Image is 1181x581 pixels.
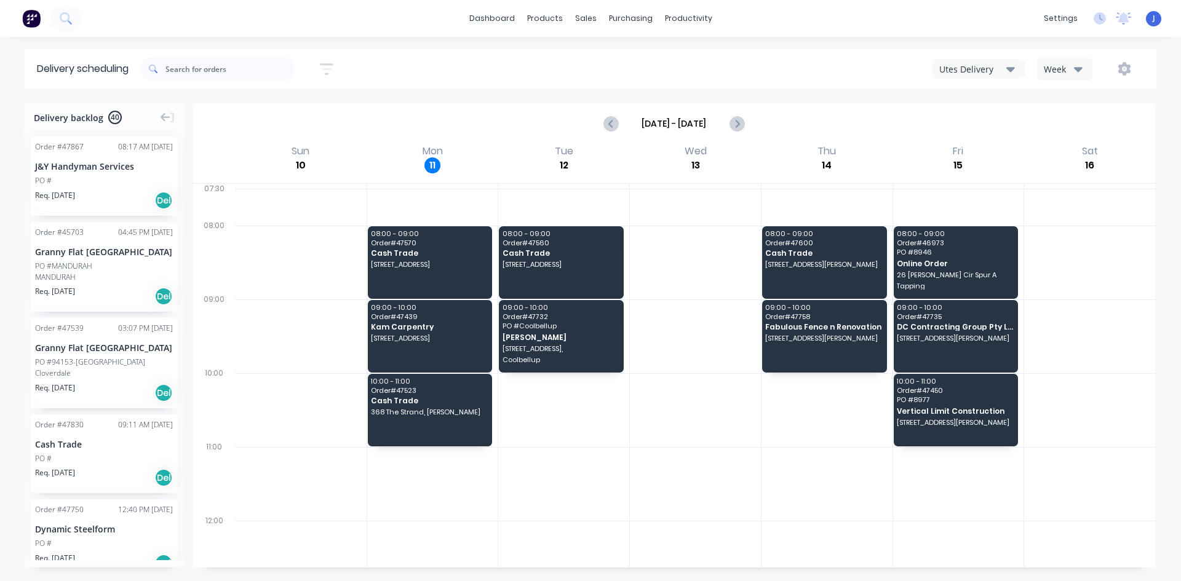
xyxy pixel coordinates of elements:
[659,9,718,28] div: productivity
[765,313,882,320] span: Order # 47758
[603,9,659,28] div: purchasing
[765,249,882,257] span: Cash Trade
[34,111,103,124] span: Delivery backlog
[35,286,75,297] span: Req. [DATE]
[193,181,235,218] div: 07:30
[35,341,173,354] div: Granny Flat [GEOGRAPHIC_DATA]
[503,333,619,341] span: [PERSON_NAME]
[35,261,92,272] div: PO #MANDURAH
[932,60,1025,78] button: Utes Delivery
[897,323,1014,331] span: DC Contracting Group Pty Ltd
[1082,157,1098,173] div: 16
[897,387,1014,394] span: Order # 47450
[503,239,619,247] span: Order # 47560
[765,261,882,268] span: [STREET_ADDRESS][PERSON_NAME]
[118,227,173,238] div: 04:45 PM [DATE]
[371,334,488,342] span: [STREET_ADDRESS]
[22,9,41,28] img: Factory
[35,245,173,258] div: Granny Flat [GEOGRAPHIC_DATA]
[419,145,447,157] div: Mon
[688,157,704,173] div: 13
[897,230,1014,237] span: 08:00 - 09:00
[503,345,619,352] span: [STREET_ADDRESS],
[154,287,173,306] div: Del
[521,9,569,28] div: products
[897,271,1014,279] span: 26 [PERSON_NAME] Cir Spur A
[165,57,295,81] input: Search for orders
[35,504,84,515] div: Order # 47750
[193,440,235,513] div: 11:00
[897,282,1014,290] span: Tapping
[556,157,572,173] div: 12
[897,259,1014,267] span: Online Order
[897,239,1014,247] span: Order # 46973
[35,419,84,430] div: Order # 47830
[897,419,1014,426] span: [STREET_ADDRESS][PERSON_NAME]
[108,111,122,124] span: 40
[35,438,173,451] div: Cash Trade
[193,366,235,440] div: 10:00
[35,357,145,368] div: PO #94153-[GEOGRAPHIC_DATA]
[897,304,1014,311] span: 09:00 - 10:00
[371,377,488,385] span: 10:00 - 11:00
[949,145,967,157] div: Fri
[897,407,1014,415] span: Vertical Limit Construction
[765,230,882,237] span: 08:00 - 09:00
[503,249,619,257] span: Cash Trade
[371,261,488,268] span: [STREET_ADDRESS]
[35,160,173,173] div: J&Y Handyman Services
[503,313,619,320] span: Order # 47732
[35,467,75,478] span: Req. [DATE]
[371,239,488,247] span: Order # 47570
[371,387,488,394] span: Order # 47523
[897,396,1014,403] span: PO # 8977
[503,230,619,237] span: 08:00 - 09:00
[35,538,52,549] div: PO #
[503,304,619,311] span: 09:00 - 10:00
[371,249,488,257] span: Cash Trade
[371,230,488,237] span: 08:00 - 09:00
[35,523,173,536] div: Dynamic Steelform
[1153,13,1155,24] span: J
[819,157,835,173] div: 14
[503,356,619,363] span: Coolbellup
[154,191,173,210] div: Del
[503,322,619,330] span: PO # Coolbellup
[371,323,488,331] span: Kam Carpentry
[897,377,1014,385] span: 10:00 - 11:00
[950,157,966,173] div: 15
[35,141,84,152] div: Order # 47867
[1038,9,1084,28] div: settings
[35,175,52,186] div: PO #
[897,248,1014,256] span: PO # 8946
[814,145,840,157] div: Thu
[371,304,488,311] span: 09:00 - 10:00
[154,554,173,572] div: Del
[463,9,521,28] a: dashboard
[35,272,173,283] div: MANDURAH
[35,323,84,334] div: Order # 47539
[1037,58,1092,80] button: Week
[371,408,488,416] span: 368 The Strand, [PERSON_NAME]
[25,49,141,89] div: Delivery scheduling
[35,382,75,393] span: Req. [DATE]
[939,63,1006,76] div: Utes Delivery
[35,190,75,201] span: Req. [DATE]
[118,141,173,152] div: 08:17 AM [DATE]
[503,261,619,268] span: [STREET_ADDRESS]
[35,453,52,464] div: PO #
[765,239,882,247] span: Order # 47600
[897,313,1014,320] span: Order # 47735
[35,368,173,379] div: Cloverdale
[371,397,488,405] span: Cash Trade
[154,468,173,487] div: Del
[35,553,75,564] span: Req. [DATE]
[424,157,440,173] div: 11
[765,334,882,342] span: [STREET_ADDRESS][PERSON_NAME]
[371,313,488,320] span: Order # 47439
[193,218,235,292] div: 08:00
[569,9,603,28] div: sales
[193,292,235,366] div: 09:00
[118,323,173,334] div: 03:07 PM [DATE]
[1044,63,1080,76] div: Week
